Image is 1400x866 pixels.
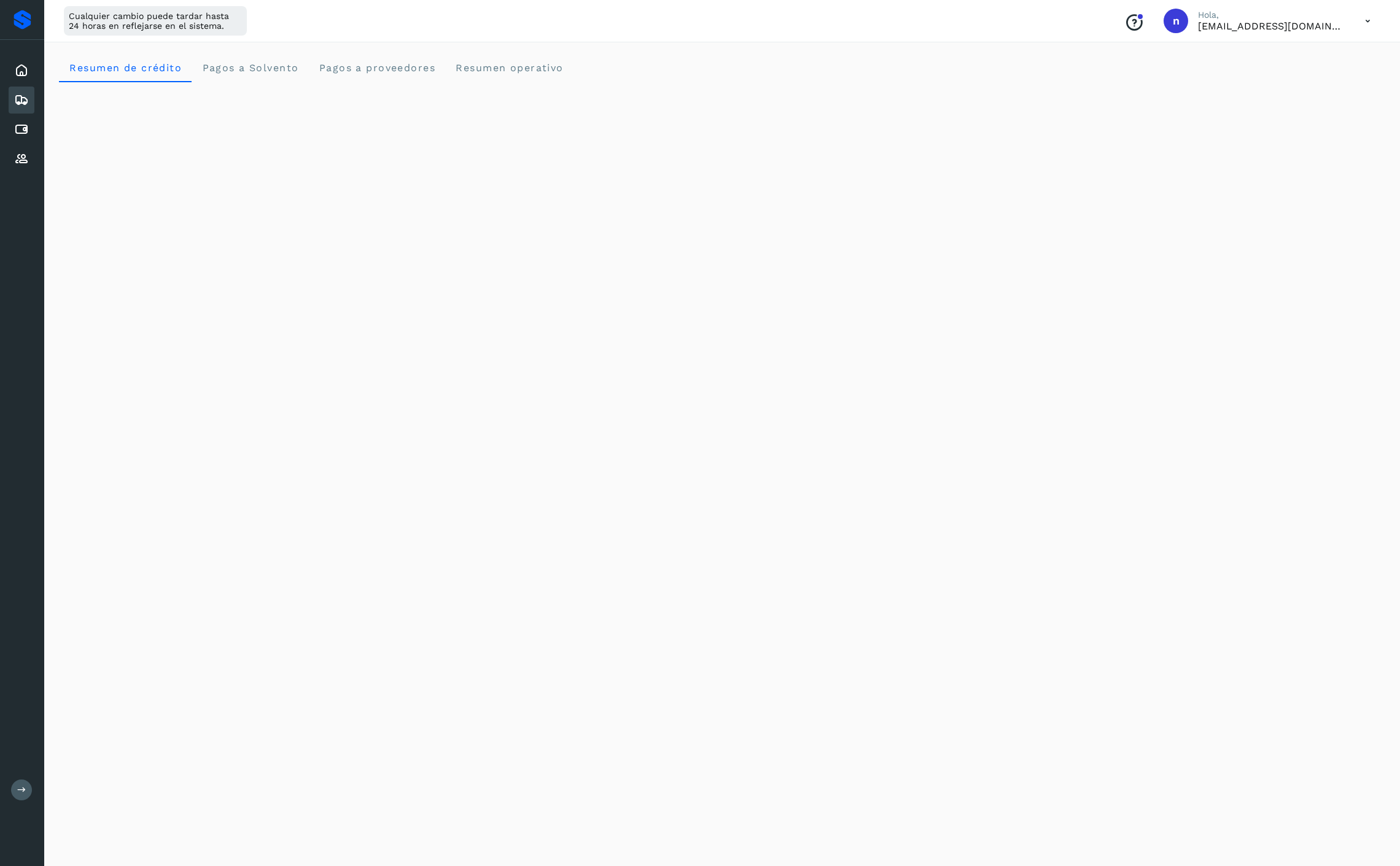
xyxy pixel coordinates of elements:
span: Pagos a proveedores [318,62,435,74]
div: Cuentas por pagar [9,116,34,143]
div: Embarques [9,87,34,114]
p: Hola, [1198,10,1345,20]
div: Inicio [9,57,34,84]
span: Resumen operativo [455,62,564,74]
span: Pagos a Solvento [201,62,298,74]
p: niagara+prod@solvento.mx [1198,20,1345,32]
span: Resumen de crédito [69,62,182,74]
div: Cualquier cambio puede tardar hasta 24 horas en reflejarse en el sistema. [64,6,247,36]
div: Proveedores [9,145,34,172]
